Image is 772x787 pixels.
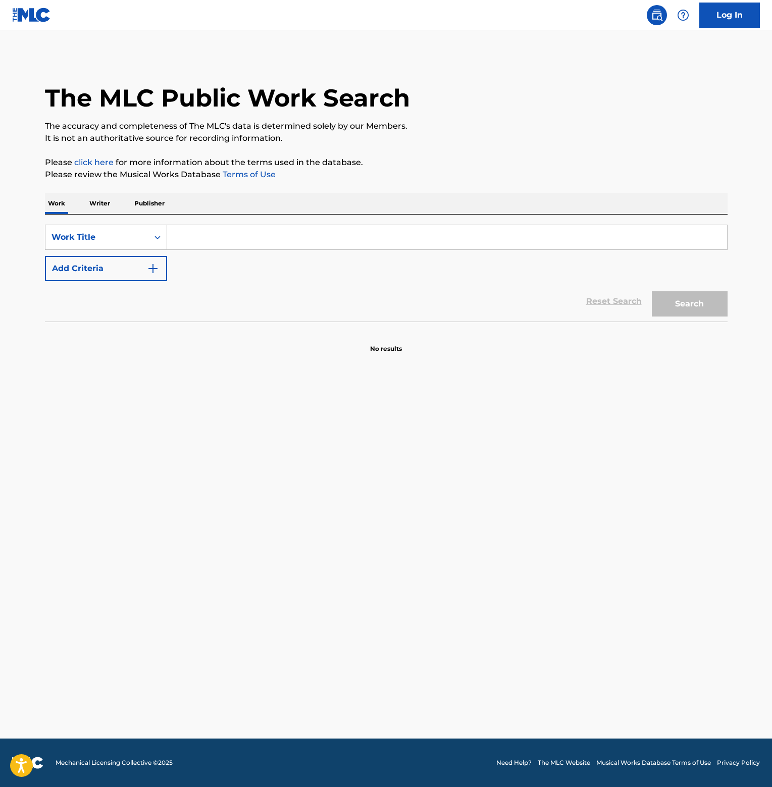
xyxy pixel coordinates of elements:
p: The accuracy and completeness of The MLC's data is determined solely by our Members. [45,120,728,132]
a: Privacy Policy [717,758,760,767]
h1: The MLC Public Work Search [45,83,410,113]
p: Writer [86,193,113,214]
p: Publisher [131,193,168,214]
a: The MLC Website [538,758,590,767]
img: MLC Logo [12,8,51,22]
img: logo [12,757,43,769]
div: Work Title [52,231,142,243]
a: Need Help? [496,758,532,767]
a: Public Search [647,5,667,25]
a: Musical Works Database Terms of Use [596,758,711,767]
a: click here [74,158,114,167]
p: Work [45,193,68,214]
img: search [651,9,663,21]
span: Mechanical Licensing Collective © 2025 [56,758,173,767]
p: It is not an authoritative source for recording information. [45,132,728,144]
a: Log In [699,3,760,28]
button: Add Criteria [45,256,167,281]
img: 9d2ae6d4665cec9f34b9.svg [147,263,159,275]
a: Terms of Use [221,170,276,179]
p: Please for more information about the terms used in the database. [45,156,728,169]
img: help [677,9,689,21]
p: No results [370,332,402,353]
div: Help [673,5,693,25]
form: Search Form [45,225,728,322]
p: Please review the Musical Works Database [45,169,728,181]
